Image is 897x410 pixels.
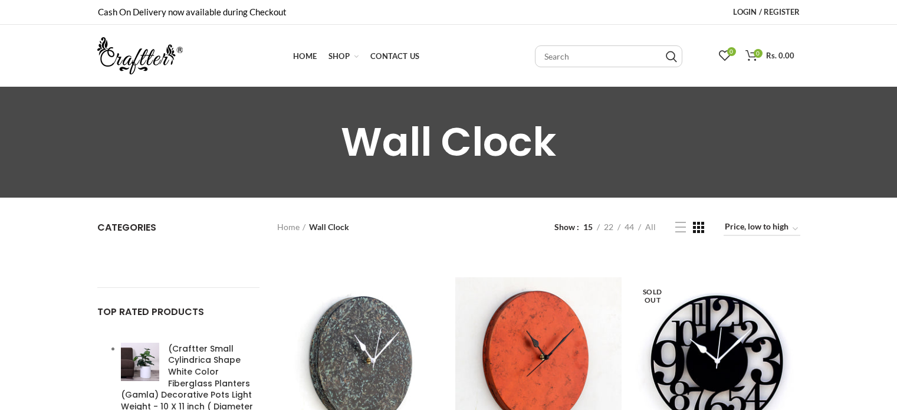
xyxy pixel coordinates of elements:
span: 0 [727,47,736,56]
a: All [641,221,660,233]
span: 15 [583,222,593,232]
span: Login / Register [733,7,800,17]
a: Home [277,221,305,233]
span: Wall Clock [341,114,556,170]
input: Search [666,51,677,63]
a: 0 [713,44,737,68]
span: TOP RATED PRODUCTS [97,305,204,319]
input: Search [535,45,682,67]
a: 44 [620,221,638,233]
span: Contact Us [370,51,419,61]
span: 44 [625,222,634,232]
span: Wall Clock [309,222,349,232]
a: 22 [600,221,617,233]
span: Home [293,51,317,61]
a: 0 Rs. 0.00 [740,44,800,68]
a: 15 [579,221,597,233]
span: Sold Out [638,281,667,311]
span: All [645,222,656,232]
span: Categories [97,221,156,234]
span: Show [554,221,579,233]
span: Shop [328,51,350,61]
span: 22 [604,222,613,232]
a: Contact Us [364,44,425,68]
a: Shop [323,44,364,68]
a: Home [287,44,323,68]
span: Rs. 0.00 [766,51,794,60]
span: 0 [754,49,763,58]
img: craftter.com [97,37,183,74]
